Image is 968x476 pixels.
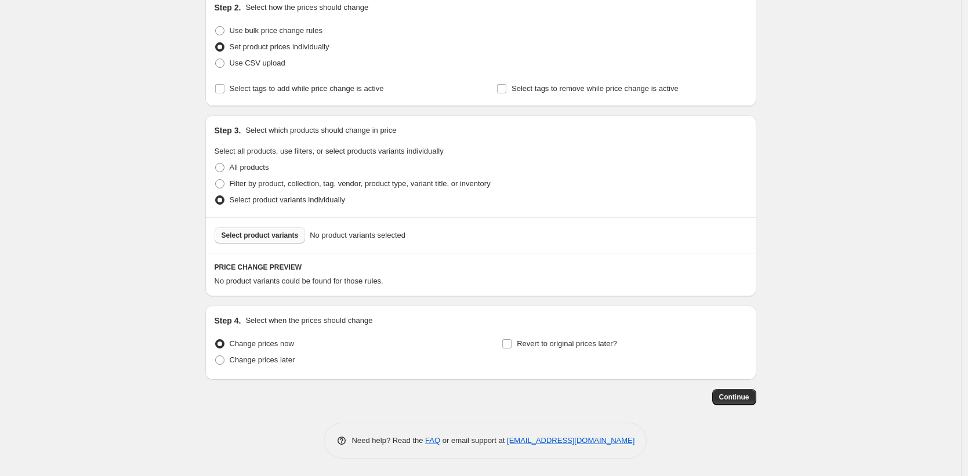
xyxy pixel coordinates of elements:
[712,389,756,405] button: Continue
[352,436,426,445] span: Need help? Read the
[215,263,747,272] h6: PRICE CHANGE PREVIEW
[230,339,294,348] span: Change prices now
[215,315,241,326] h2: Step 4.
[230,355,295,364] span: Change prices later
[230,26,322,35] span: Use bulk price change rules
[215,125,241,136] h2: Step 3.
[245,315,372,326] p: Select when the prices should change
[230,59,285,67] span: Use CSV upload
[230,42,329,51] span: Set product prices individually
[517,339,617,348] span: Revert to original prices later?
[215,227,306,244] button: Select product variants
[512,84,679,93] span: Select tags to remove while price change is active
[230,179,491,188] span: Filter by product, collection, tag, vendor, product type, variant title, or inventory
[507,436,635,445] a: [EMAIL_ADDRESS][DOMAIN_NAME]
[215,277,383,285] span: No product variants could be found for those rules.
[440,436,507,445] span: or email support at
[215,147,444,155] span: Select all products, use filters, or select products variants individually
[425,436,440,445] a: FAQ
[230,84,384,93] span: Select tags to add while price change is active
[222,231,299,240] span: Select product variants
[230,195,345,204] span: Select product variants individually
[719,393,749,402] span: Continue
[230,163,269,172] span: All products
[215,2,241,13] h2: Step 2.
[245,125,396,136] p: Select which products should change in price
[310,230,405,241] span: No product variants selected
[245,2,368,13] p: Select how the prices should change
